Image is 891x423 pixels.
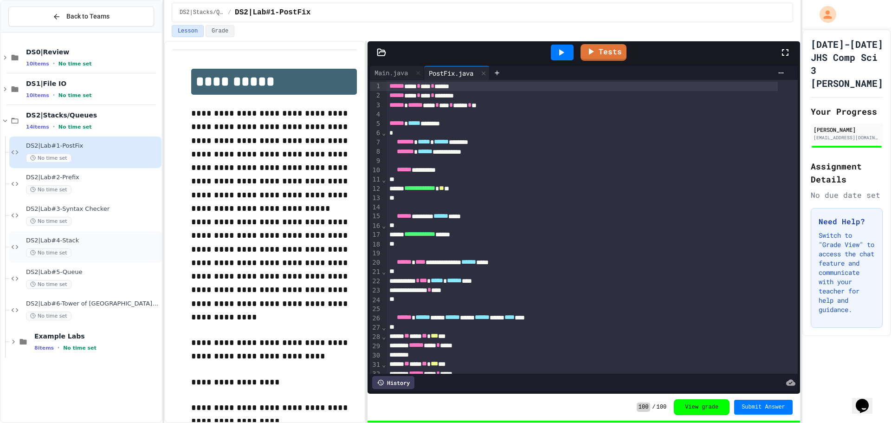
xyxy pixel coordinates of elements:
[370,119,381,129] div: 5
[26,142,160,150] span: DS2|Lab#1-PostFix
[370,314,381,323] div: 26
[370,166,381,175] div: 10
[581,44,626,61] a: Tests
[370,156,381,166] div: 9
[370,91,381,100] div: 2
[811,105,883,118] h2: Your Progress
[819,231,875,314] p: Switch to "Grade View" to access the chat feature and communicate with your teacher for help and ...
[26,205,160,213] span: DS2|Lab#3-Syntax Checker
[811,160,883,186] h2: Assignment Details
[370,360,381,370] div: 31
[26,217,71,226] span: No time set
[381,361,386,368] span: Fold line
[26,300,160,308] span: DS2|Lab#6-Tower of [GEOGRAPHIC_DATA](Extra Credit)
[370,110,381,119] div: 4
[58,92,92,98] span: No time set
[370,258,381,267] div: 20
[424,66,490,80] div: PostFix.java
[26,92,49,98] span: 10 items
[370,129,381,138] div: 6
[637,403,651,412] span: 100
[370,203,381,212] div: 14
[814,125,880,134] div: [PERSON_NAME]
[370,230,381,240] div: 17
[370,68,413,78] div: Main.java
[370,147,381,156] div: 8
[370,194,381,203] div: 13
[370,351,381,360] div: 30
[657,403,667,411] span: 100
[811,189,883,201] div: No due date set
[63,345,97,351] span: No time set
[814,134,880,141] div: [EMAIL_ADDRESS][DOMAIN_NAME]
[26,61,49,67] span: 10 items
[26,248,71,257] span: No time set
[53,123,55,130] span: •
[370,370,381,379] div: 32
[172,25,204,37] button: Lesson
[370,296,381,305] div: 24
[370,66,424,80] div: Main.java
[58,124,92,130] span: No time set
[58,61,92,67] span: No time set
[424,68,478,78] div: PostFix.java
[674,399,730,415] button: View grade
[370,267,381,277] div: 21
[370,286,381,295] div: 23
[370,342,381,351] div: 29
[370,323,381,332] div: 27
[381,333,386,340] span: Fold line
[26,280,71,289] span: No time set
[372,376,414,389] div: History
[381,176,386,183] span: Fold line
[26,268,160,276] span: DS2|Lab#5-Queue
[810,4,839,25] div: My Account
[370,221,381,231] div: 16
[26,79,160,88] span: DS1|File IO
[180,9,224,16] span: DS2|Stacks/Queues
[370,249,381,258] div: 19
[370,101,381,110] div: 3
[819,216,875,227] h3: Need Help?
[381,324,386,331] span: Fold line
[734,400,793,415] button: Submit Answer
[58,344,59,351] span: •
[370,240,381,249] div: 18
[26,185,71,194] span: No time set
[742,403,785,411] span: Submit Answer
[381,222,386,229] span: Fold line
[370,332,381,342] div: 28
[26,312,71,320] span: No time set
[26,111,160,119] span: DS2|Stacks/Queues
[66,12,110,21] span: Back to Teams
[381,268,386,275] span: Fold line
[206,25,234,37] button: Grade
[652,403,655,411] span: /
[34,332,160,340] span: Example Labs
[26,124,49,130] span: 14 items
[370,175,381,184] div: 11
[8,7,154,26] button: Back to Teams
[228,9,231,16] span: /
[852,386,882,414] iframe: chat widget
[235,7,310,18] span: DS2|Lab#1-PostFix
[370,212,381,221] div: 15
[53,60,55,67] span: •
[26,48,160,56] span: DS0|Review
[370,277,381,286] div: 22
[53,91,55,99] span: •
[370,184,381,194] div: 12
[381,129,386,137] span: Fold line
[34,345,54,351] span: 8 items
[370,138,381,147] div: 7
[26,174,160,182] span: DS2|Lab#2-Prefix
[370,305,381,314] div: 25
[26,237,160,245] span: DS2|Lab#4-Stack
[26,154,71,163] span: No time set
[811,38,883,90] h1: [DATE]-[DATE] JHS Comp Sci 3 [PERSON_NAME]
[370,82,381,91] div: 1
